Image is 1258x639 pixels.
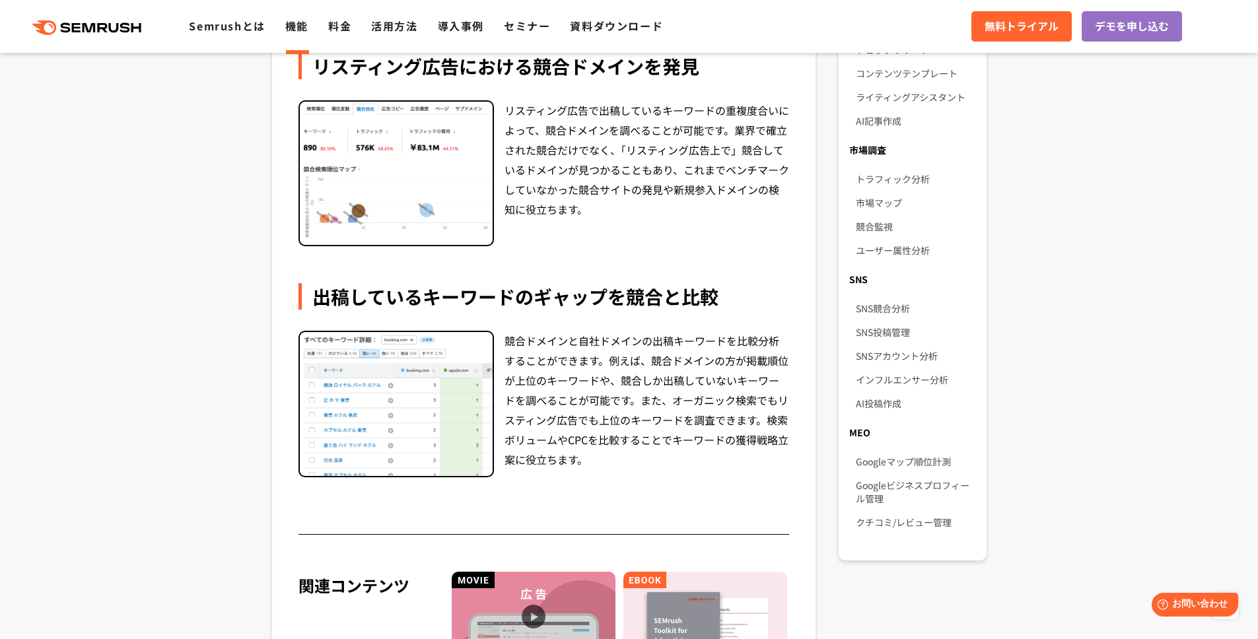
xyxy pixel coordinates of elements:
[856,109,975,133] a: AI記事作成
[300,332,493,476] img: リスティング広告分析 ギャップ分析
[570,18,663,34] a: 資料ダウンロード
[300,102,493,246] img: リスティング広告分析 競合ドメイン発見
[856,85,975,109] a: ライティングアシスタント
[298,53,790,79] div: リスティング広告における競合ドメインを発見
[1140,588,1243,624] iframe: Help widget launcher
[856,450,975,473] a: Googleマップ順位計測
[839,420,986,444] div: MEO
[856,473,975,510] a: Googleビジネスプロフィール管理
[371,18,417,34] a: 活用方法
[189,18,265,34] a: Semrushとは
[328,18,351,34] a: 料金
[856,191,975,215] a: 市場マップ
[285,18,308,34] a: 機能
[839,267,986,291] div: SNS
[504,18,550,34] a: セミナー
[438,18,484,34] a: 導入事例
[856,344,975,368] a: SNSアカウント分析
[985,18,1059,35] span: 無料トライアル
[971,11,1072,42] a: 無料トライアル
[839,138,986,162] div: 市場調査
[298,283,790,310] div: 出稿しているキーワードのギャップを競合と比較
[856,215,975,238] a: 競合監視
[856,296,975,320] a: SNS競合分析
[1095,18,1169,35] span: デモを申し込む
[856,368,975,391] a: インフルエンサー分析
[856,61,975,85] a: コンテンツテンプレート
[505,100,790,247] div: リスティング広告で出稿しているキーワードの重複度合いによって、競合ドメインを調べることが可能です。業界で確立された競合だけでなく、「リスティング広告上で」競合しているドメインが見つかることもあり...
[856,238,975,262] a: ユーザー属性分析
[856,167,975,191] a: トラフィック分析
[856,510,975,534] a: クチコミ/レビュー管理
[505,331,790,477] div: 競合ドメインと自社ドメインの出稿キーワードを比較分析することができます。例えば、競合ドメインの方が掲載順位が上位のキーワードや、競合しか出稿していないキーワードを調べることが可能です。また、オー...
[856,320,975,344] a: SNS投稿管理
[856,391,975,415] a: AI投稿作成
[1082,11,1182,42] a: デモを申し込む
